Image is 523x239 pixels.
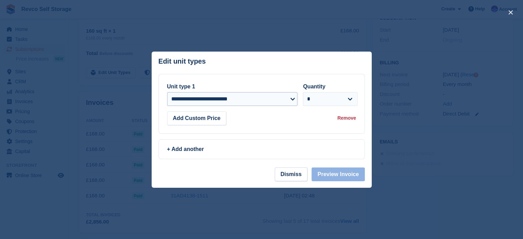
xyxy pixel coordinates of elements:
button: Preview Invoice [312,167,364,181]
button: Add Custom Price [167,111,227,125]
a: + Add another [159,139,365,159]
label: Quantity [303,84,325,89]
div: Remove [337,115,356,122]
div: + Add another [167,145,356,153]
label: Unit type 1 [167,84,195,89]
p: Edit unit types [159,57,206,65]
button: close [505,7,516,18]
button: Dismiss [275,167,307,181]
